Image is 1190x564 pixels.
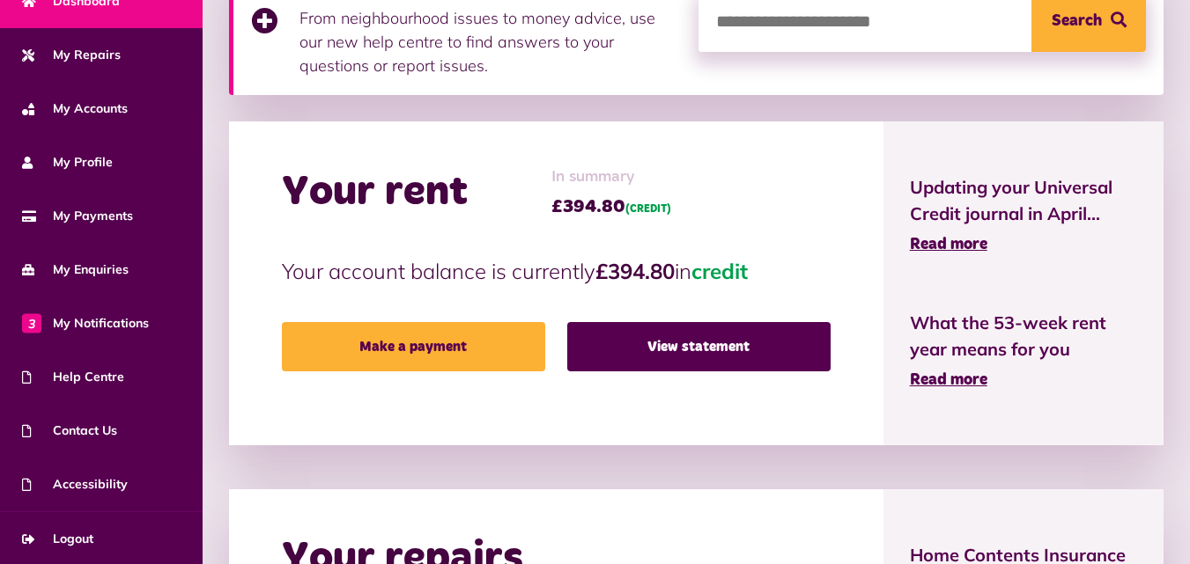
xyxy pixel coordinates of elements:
span: Contact Us [22,421,117,440]
span: What the 53-week rent year means for you [910,310,1137,363]
span: My Payments [22,207,133,225]
p: Your account balance is currently in [282,255,831,287]
h2: Your rent [282,167,468,218]
span: Logout [22,530,93,548]
span: My Repairs [22,46,121,64]
span: Read more [910,372,987,388]
span: My Profile [22,153,113,172]
span: My Enquiries [22,260,129,279]
span: (CREDIT) [625,204,671,215]
span: Read more [910,237,987,253]
span: Help Centre [22,368,124,386]
a: What the 53-week rent year means for you Read more [910,310,1137,392]
span: My Notifications [22,314,149,333]
span: Accessibility [22,475,128,494]
span: credit [691,258,748,284]
span: In summary [551,165,671,189]
a: Updating your Universal Credit journal in April... Read more [910,174,1137,257]
span: Updating your Universal Credit journal in April... [910,174,1137,227]
span: 3 [22,313,41,333]
strong: £394.80 [595,258,675,284]
span: £394.80 [551,194,671,220]
span: My Accounts [22,99,128,118]
a: View statement [567,322,831,371]
a: Make a payment [282,322,545,371]
p: From neighbourhood issues to money advice, use our new help centre to find answers to your questi... [299,6,681,77]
